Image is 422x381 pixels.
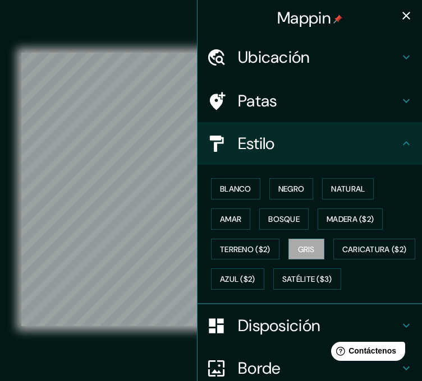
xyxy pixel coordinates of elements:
[327,214,374,224] font: Madera ($2)
[288,239,324,260] button: Gris
[238,133,275,154] font: Estilo
[331,184,365,194] font: Natural
[268,214,300,224] font: Bosque
[238,315,320,336] font: Disposición
[220,275,255,285] font: Azul ($2)
[342,244,407,254] font: Caricatura ($2)
[220,244,270,254] font: Terreno ($2)
[273,268,341,290] button: Satélite ($3)
[21,53,409,326] canvas: Mapa
[318,208,383,230] button: Madera ($2)
[282,275,332,285] font: Satélite ($3)
[322,178,374,199] button: Natural
[211,239,279,260] button: Terreno ($2)
[333,239,416,260] button: Caricatura ($2)
[211,208,250,230] button: Amar
[277,7,331,29] font: Mappin
[220,184,251,194] font: Blanco
[238,47,310,68] font: Ubicación
[333,15,342,24] img: pin-icon.png
[211,268,264,290] button: Azul ($2)
[269,178,314,199] button: Negro
[198,304,422,347] div: Disposición
[220,214,241,224] font: Amar
[322,337,410,369] iframe: Lanzador de widgets de ayuda
[298,244,315,254] font: Gris
[238,357,281,379] font: Borde
[278,184,305,194] font: Negro
[198,122,422,165] div: Estilo
[259,208,309,230] button: Bosque
[198,36,422,78] div: Ubicación
[198,80,422,122] div: Patas
[211,178,260,199] button: Blanco
[238,90,277,111] font: Patas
